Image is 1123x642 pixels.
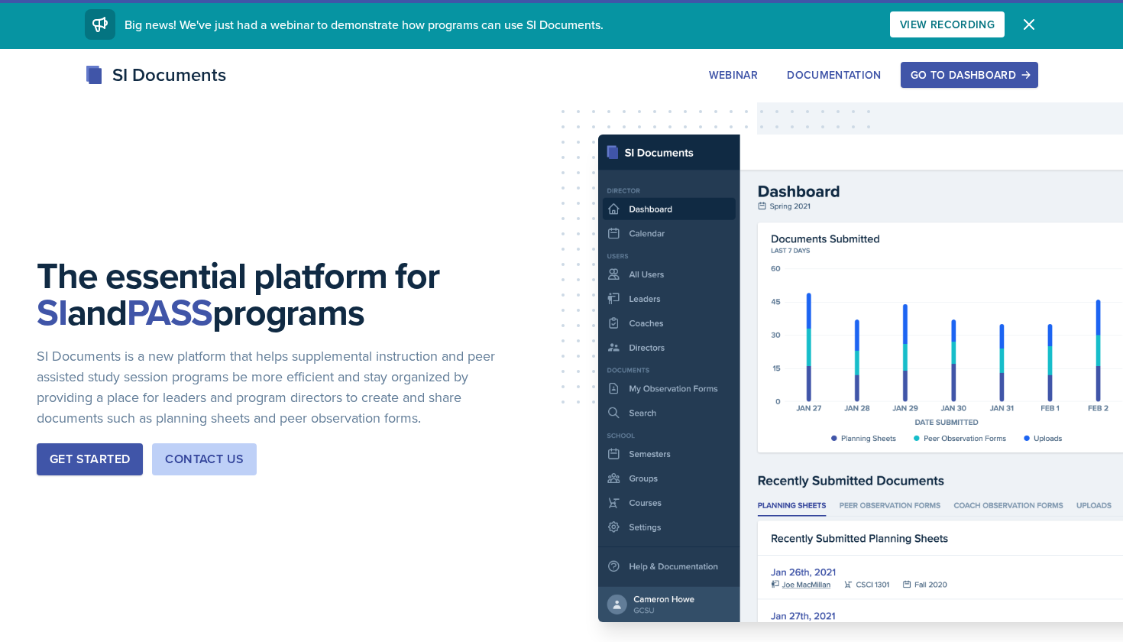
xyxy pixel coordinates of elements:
button: View Recording [890,11,1005,37]
div: Go to Dashboard [911,69,1028,81]
span: Big news! We've just had a webinar to demonstrate how programs can use SI Documents. [125,16,604,33]
div: SI Documents [85,61,226,89]
button: Documentation [777,62,892,88]
button: Contact Us [152,443,257,475]
div: Documentation [787,69,882,81]
div: Contact Us [165,450,244,469]
div: View Recording [900,18,995,31]
div: Get Started [50,450,130,469]
div: Webinar [709,69,758,81]
button: Get Started [37,443,143,475]
button: Webinar [699,62,768,88]
button: Go to Dashboard [901,62,1038,88]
